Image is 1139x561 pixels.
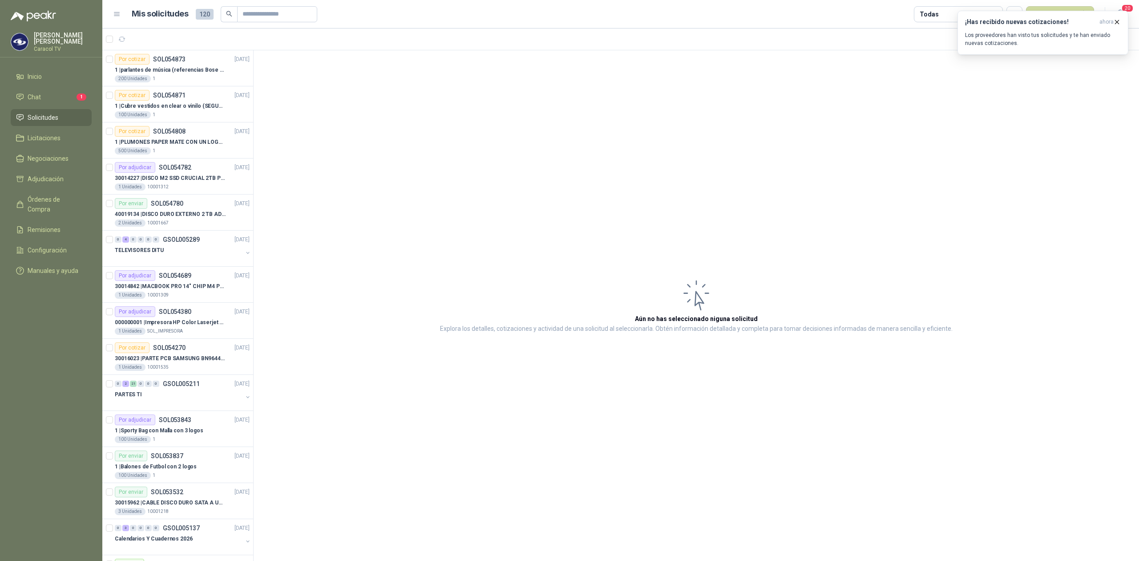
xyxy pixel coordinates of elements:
[234,55,250,64] p: [DATE]
[130,525,137,531] div: 0
[11,109,92,126] a: Solicitudes
[151,489,183,495] p: SOL053532
[11,191,92,218] a: Órdenes de Compra
[115,75,151,82] div: 200 Unidades
[11,221,92,238] a: Remisiones
[28,72,42,81] span: Inicio
[147,292,169,299] p: 10001309
[115,90,149,101] div: Por cotizar
[122,525,129,531] div: 3
[115,246,164,255] p: TELEVISORES DITU
[102,86,253,122] a: Por cotizarSOL054871[DATE] 1 |Cubre vestidos en clear o vinilo (SEGUN ESPECIFICACIONES DEL ADJUNT...
[115,535,193,543] p: Calendarios Y Cuadernos 2026
[145,236,152,243] div: 0
[153,128,186,134] p: SOL054808
[122,236,129,243] div: 4
[234,91,250,100] p: [DATE]
[122,381,129,387] div: 2
[115,102,226,110] p: 1 | Cubre vestidos en clear o vinilo (SEGUN ESPECIFICACIONES DEL ADJUNTO)
[115,342,149,353] div: Por cotizar
[115,463,197,471] p: 1 | Balones de Futbol con 2 logos
[635,314,758,324] h3: Aún no has seleccionado niguna solicitud
[115,292,145,299] div: 1 Unidades
[153,111,155,118] p: 1
[163,381,200,387] p: GSOL005211
[145,525,152,531] div: 0
[28,92,41,102] span: Chat
[115,378,251,407] a: 0 2 21 0 0 0 GSOL005211[DATE] PARTES TI
[11,150,92,167] a: Negociaciones
[115,183,145,191] div: 1 Unidades
[234,199,250,208] p: [DATE]
[34,46,92,52] p: Caracol TV
[147,328,183,335] p: SOL_IMPRESORA
[226,11,232,17] span: search
[115,487,147,497] div: Por enviar
[115,499,226,507] p: 30015962 | CABLE DISCO DURO SATA A USB 3.0 GENERICO
[145,381,152,387] div: 0
[115,54,149,65] div: Por cotizar
[115,147,151,154] div: 500 Unidades
[115,364,145,371] div: 1 Unidades
[159,164,191,171] p: SOL054782
[234,488,250,496] p: [DATE]
[115,508,145,515] div: 3 Unidades
[153,472,155,479] p: 1
[957,11,1128,55] button: ¡Has recibido nuevas cotizaciones!ahora Los proveedores han visto tus solicitudes y te han enviad...
[115,427,203,435] p: 1 | Sporty Bag con Malla con 3 logos
[137,381,144,387] div: 0
[115,138,226,146] p: 1 | PLUMONES PAPER MATE CON UN LOGO (SEGUN REF.ADJUNTA)
[130,381,137,387] div: 21
[115,451,147,461] div: Por enviar
[153,381,159,387] div: 0
[1026,6,1094,22] button: Nueva solicitud
[115,66,226,74] p: 1 | parlantes de música (referencias Bose o Alexa) CON MARCACION 1 LOGO (Mas datos en el adjunto)
[102,159,253,195] a: Por adjudicarSOL054782[DATE] 30014227 |DISCO M2 SSD CRUCIAL 2TB P3 PLUS1 Unidades10001312
[11,171,92,187] a: Adjudicación
[151,200,183,207] p: SOL054780
[102,303,253,339] a: Por adjudicarSOL054380[DATE] 000000001 |Impresora HP Color Laserjet Pro 3201dw1 UnidadesSOL_IMPRE...
[102,411,253,447] a: Por adjudicarSOL053843[DATE] 1 |Sporty Bag con Malla con 3 logos100 Unidades1
[115,390,142,399] p: PARTES TI
[28,195,83,214] span: Órdenes de Compra
[102,195,253,231] a: Por enviarSOL054780[DATE] 40019134 |DISCO DURO EXTERNO 2 TB ADATA2 Unidades10001667
[28,133,61,143] span: Licitaciones
[234,308,250,316] p: [DATE]
[153,436,155,443] p: 1
[132,8,189,20] h1: Mis solicitudes
[115,328,145,335] div: 1 Unidades
[115,523,251,551] a: 0 3 0 0 0 0 GSOL005137[DATE] Calendarios Y Cuadernos 2026
[234,344,250,352] p: [DATE]
[28,154,69,163] span: Negociaciones
[102,339,253,375] a: Por cotizarSOL054270[DATE] 30016023 |PARTE PCB SAMSUNG BN9644788A P ONECONNE1 Unidades10001535
[115,111,151,118] div: 100 Unidades
[77,93,86,101] span: 1
[102,267,253,303] a: Por adjudicarSOL054689[DATE] 30014842 |MACBOOK PRO 14" CHIP M4 PRO - SSD 1TB RAM 24GB1 Unidades10...
[153,147,155,154] p: 1
[1121,4,1134,12] span: 20
[234,236,250,244] p: [DATE]
[234,452,250,460] p: [DATE]
[28,174,64,184] span: Adjudicación
[163,236,200,243] p: GSOL005289
[159,272,191,279] p: SOL054689
[115,525,121,531] div: 0
[153,236,159,243] div: 0
[115,354,226,363] p: 30016023 | PARTE PCB SAMSUNG BN9644788A P ONECONNE
[115,436,151,443] div: 100 Unidades
[115,236,121,243] div: 0
[28,225,61,235] span: Remisiones
[234,524,250,533] p: [DATE]
[28,266,78,276] span: Manuales y ayuda
[115,472,151,479] div: 100 Unidades
[234,380,250,388] p: [DATE]
[163,525,200,531] p: GSOL005137
[153,92,186,98] p: SOL054871
[159,309,191,315] p: SOL054380
[115,220,145,227] div: 2 Unidades
[147,364,169,371] p: 10001535
[234,416,250,424] p: [DATE]
[28,245,67,255] span: Configuración
[11,89,92,106] a: Chat1
[130,236,137,243] div: 0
